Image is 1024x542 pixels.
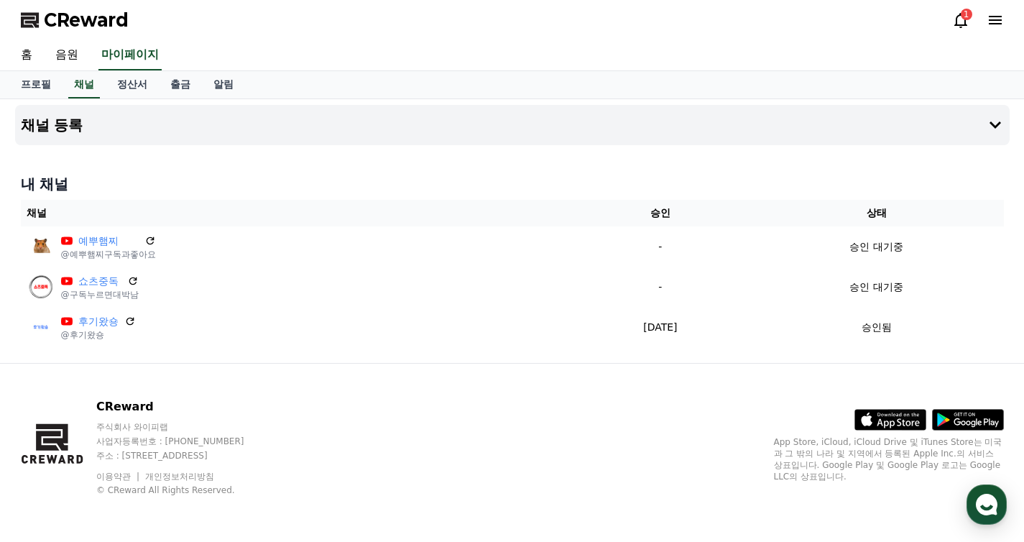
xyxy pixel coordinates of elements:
p: 승인 대기중 [849,280,903,295]
div: 1 [961,9,972,20]
h4: 채널 등록 [21,117,83,133]
h4: 내 채널 [21,174,1004,194]
a: 설정 [185,423,276,459]
a: 정산서 [106,71,159,98]
a: 출금 [159,71,202,98]
a: 마이페이지 [98,40,162,70]
p: App Store, iCloud, iCloud Drive 및 iTunes Store는 미국과 그 밖의 나라 및 지역에서 등록된 Apple Inc.의 서비스 상표입니다. Goo... [774,436,1004,482]
p: - [577,239,744,254]
a: 쇼츠중독 [78,274,121,289]
button: 채널 등록 [15,105,1010,145]
span: 설정 [222,444,239,456]
a: 알림 [202,71,245,98]
p: 승인됨 [862,320,892,335]
a: 대화 [95,423,185,459]
a: 채널 [68,71,100,98]
a: 이용약관 [96,472,142,482]
p: @구독누르면대박남 [61,289,139,300]
span: 대화 [132,445,149,456]
p: © CReward All Rights Reserved. [96,484,272,496]
a: 음원 [44,40,90,70]
a: 1 [952,12,969,29]
a: 개인정보처리방침 [145,472,214,482]
a: 홈 [4,423,95,459]
p: [DATE] [577,320,744,335]
p: - [577,280,744,295]
p: 사업자등록번호 : [PHONE_NUMBER] [96,436,272,447]
th: 채널 [21,200,571,226]
img: 후기왔숑 [27,313,55,341]
p: 승인 대기중 [849,239,903,254]
a: 프로필 [9,71,63,98]
p: 주소 : [STREET_ADDRESS] [96,450,272,461]
span: CReward [44,9,129,32]
a: CReward [21,9,129,32]
th: 상태 [749,200,1004,226]
th: 승인 [571,200,749,226]
span: 홈 [45,444,54,456]
p: @후기왔숑 [61,329,136,341]
p: 주식회사 와이피랩 [96,421,272,433]
a: 예뿌햄찌 [78,234,139,249]
a: 홈 [9,40,44,70]
p: @예뿌햄찌구독과좋아요 [61,249,156,260]
a: 후기왔숑 [78,314,119,329]
img: 쇼츠중독 [27,272,55,301]
p: CReward [96,398,272,415]
img: 예뿌햄찌 [27,232,55,261]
